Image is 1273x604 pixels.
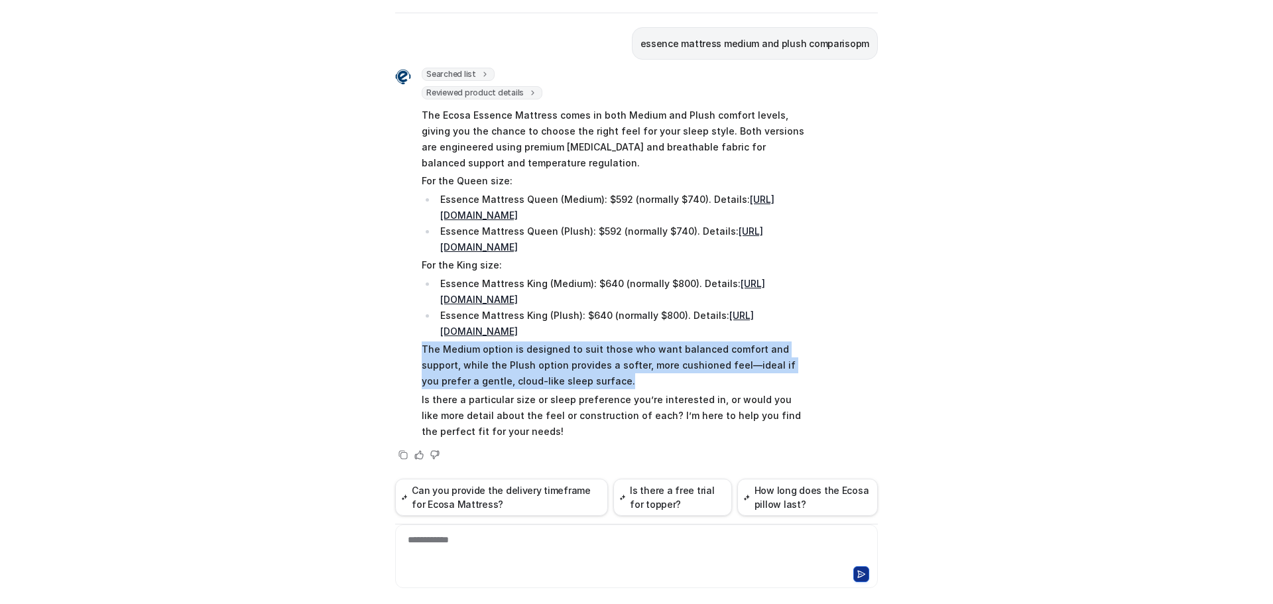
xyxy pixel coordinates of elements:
[436,223,810,255] li: Essence Mattress Queen (Plush): $592 (normally $740). Details:
[422,173,810,189] p: For the Queen size:
[440,310,754,337] a: [URL][DOMAIN_NAME]
[737,479,878,516] button: How long does the Ecosa pillow last?
[436,308,810,339] li: Essence Mattress King (Plush): $640 (normally $800). Details:
[422,341,810,389] p: The Medium option is designed to suit those who want balanced comfort and support, while the Plus...
[422,68,495,81] span: Searched list
[436,276,810,308] li: Essence Mattress King (Medium): $640 (normally $800). Details:
[613,479,732,516] button: Is there a free trial for topper?
[640,36,869,52] p: essence mattress medium and plush comparisopm
[422,392,810,440] p: Is there a particular size or sleep preference you’re interested in, or would you like more detai...
[436,192,810,223] li: Essence Mattress Queen (Medium): $592 (normally $740). Details:
[440,278,765,305] a: [URL][DOMAIN_NAME]
[422,86,542,99] span: Reviewed product details
[422,107,810,171] p: The Ecosa Essence Mattress comes in both Medium and Plush comfort levels, giving you the chance t...
[422,257,810,273] p: For the King size:
[395,479,608,516] button: Can you provide the delivery timeframe for Ecosa Mattress?
[395,69,411,85] img: Widget
[440,194,774,221] a: [URL][DOMAIN_NAME]
[440,225,763,253] a: [URL][DOMAIN_NAME]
